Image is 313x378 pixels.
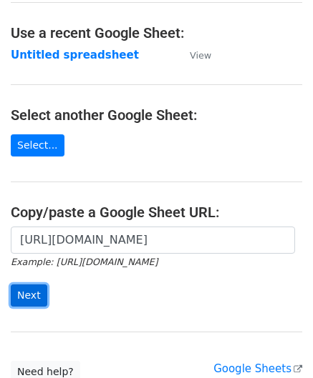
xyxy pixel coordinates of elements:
[11,257,158,267] small: Example: [URL][DOMAIN_NAME]
[190,50,211,61] small: View
[11,106,302,124] h4: Select another Google Sheet:
[11,204,302,221] h4: Copy/paste a Google Sheet URL:
[11,284,47,307] input: Next
[175,49,211,61] a: View
[11,49,139,61] a: Untitled spreadsheet
[11,134,64,156] a: Select...
[11,24,302,41] h4: Use a recent Google Sheet:
[241,309,313,378] iframe: Chat Widget
[11,227,295,254] input: Paste your Google Sheet URL here
[213,362,302,375] a: Google Sheets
